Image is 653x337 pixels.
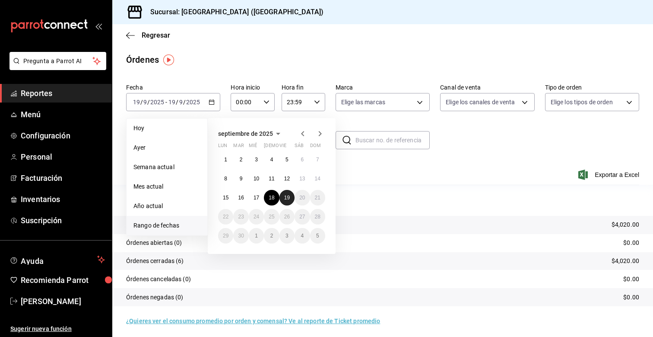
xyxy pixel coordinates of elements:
button: 4 de octubre de 2025 [295,228,310,244]
abbr: 5 de octubre de 2025 [316,233,319,239]
button: 26 de septiembre de 2025 [279,209,295,225]
abbr: 27 de septiembre de 2025 [299,214,305,220]
abbr: 25 de septiembre de 2025 [269,214,274,220]
abbr: 16 de septiembre de 2025 [238,195,244,201]
span: [PERSON_NAME] [21,295,105,307]
button: 2 de septiembre de 2025 [233,152,248,167]
p: $4,020.00 [612,220,639,229]
button: 29 de septiembre de 2025 [218,228,233,244]
abbr: 26 de septiembre de 2025 [284,214,290,220]
p: $0.00 [623,275,639,284]
abbr: jueves [264,143,315,152]
abbr: 12 de septiembre de 2025 [284,176,290,182]
abbr: 19 de septiembre de 2025 [284,195,290,201]
span: Exportar a Excel [580,170,639,180]
a: ¿Quieres ver el consumo promedio por orden y comensal? Ve al reporte de Ticket promedio [126,318,380,324]
span: Regresar [142,31,170,39]
span: Facturación [21,172,105,184]
abbr: 4 de septiembre de 2025 [270,157,273,163]
p: $0.00 [623,293,639,302]
abbr: 13 de septiembre de 2025 [299,176,305,182]
button: 30 de septiembre de 2025 [233,228,248,244]
abbr: 23 de septiembre de 2025 [238,214,244,220]
abbr: 30 de septiembre de 2025 [238,233,244,239]
button: 25 de septiembre de 2025 [264,209,279,225]
abbr: viernes [279,143,286,152]
button: 23 de septiembre de 2025 [233,209,248,225]
span: Rango de fechas [133,221,200,230]
span: Personal [21,151,105,163]
span: / [183,99,186,106]
p: Órdenes abiertas (0) [126,238,182,247]
button: 22 de septiembre de 2025 [218,209,233,225]
label: Canal de venta [440,84,534,90]
input: Buscar no. de referencia [355,132,430,149]
abbr: 21 de septiembre de 2025 [315,195,320,201]
p: $4,020.00 [612,257,639,266]
button: 18 de septiembre de 2025 [264,190,279,205]
button: Regresar [126,31,170,39]
button: open_drawer_menu [95,22,102,29]
input: ---- [150,99,165,106]
button: 6 de septiembre de 2025 [295,152,310,167]
button: 14 de septiembre de 2025 [310,171,325,186]
span: / [147,99,150,106]
button: 8 de septiembre de 2025 [218,171,233,186]
span: Pregunta a Parrot AI [23,57,93,66]
p: Resumen [126,195,639,205]
div: Órdenes [126,53,159,66]
button: 7 de septiembre de 2025 [310,152,325,167]
p: Órdenes cerradas (6) [126,257,184,266]
span: Ayer [133,143,200,152]
abbr: 10 de septiembre de 2025 [254,176,259,182]
p: Órdenes negadas (0) [126,293,184,302]
button: 5 de octubre de 2025 [310,228,325,244]
abbr: 7 de septiembre de 2025 [316,157,319,163]
span: Elige las marcas [341,98,385,106]
span: Reportes [21,87,105,99]
img: Tooltip marker [163,55,174,65]
abbr: 22 de septiembre de 2025 [223,214,228,220]
abbr: 24 de septiembre de 2025 [254,214,259,220]
input: -- [168,99,176,106]
span: / [140,99,143,106]
span: Año actual [133,202,200,211]
label: Tipo de orden [545,84,639,90]
button: 17 de septiembre de 2025 [249,190,264,205]
abbr: 5 de septiembre de 2025 [285,157,288,163]
abbr: 18 de septiembre de 2025 [269,195,274,201]
abbr: domingo [310,143,321,152]
span: Recomienda Parrot [21,274,105,286]
button: 3 de septiembre de 2025 [249,152,264,167]
label: Marca [336,84,430,90]
span: Menú [21,109,105,120]
abbr: 2 de octubre de 2025 [270,233,273,239]
span: Elige los canales de venta [446,98,515,106]
button: 15 de septiembre de 2025 [218,190,233,205]
span: septiembre de 2025 [218,130,273,137]
input: -- [133,99,140,106]
button: 10 de septiembre de 2025 [249,171,264,186]
button: 20 de septiembre de 2025 [295,190,310,205]
abbr: 3 de octubre de 2025 [285,233,288,239]
button: 3 de octubre de 2025 [279,228,295,244]
span: Suscripción [21,215,105,226]
input: -- [179,99,183,106]
button: 19 de septiembre de 2025 [279,190,295,205]
abbr: 15 de septiembre de 2025 [223,195,228,201]
input: ---- [186,99,200,106]
span: / [176,99,178,106]
span: Semana actual [133,163,200,172]
abbr: 3 de septiembre de 2025 [255,157,258,163]
h3: Sucursal: [GEOGRAPHIC_DATA] ([GEOGRAPHIC_DATA]) [143,7,323,17]
label: Hora inicio [231,84,274,90]
span: - [165,99,167,106]
button: 28 de septiembre de 2025 [310,209,325,225]
abbr: 8 de septiembre de 2025 [224,176,227,182]
span: Hoy [133,124,200,133]
button: 21 de septiembre de 2025 [310,190,325,205]
button: 4 de septiembre de 2025 [264,152,279,167]
span: Configuración [21,130,105,141]
span: Mes actual [133,182,200,191]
